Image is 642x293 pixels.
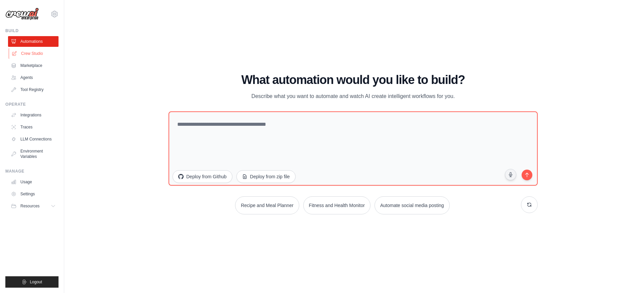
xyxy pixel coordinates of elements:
div: Operate [5,102,59,107]
a: Automations [8,36,59,47]
div: Manage [5,169,59,174]
a: Marketplace [8,60,59,71]
div: Build [5,28,59,33]
h1: What automation would you like to build? [169,73,538,87]
a: Settings [8,189,59,199]
button: Fitness and Health Monitor [303,196,370,214]
button: Automate social media posting [374,196,450,214]
button: Deploy from Github [173,170,232,183]
span: Logout [30,279,42,285]
iframe: Chat Widget [609,261,642,293]
button: Deploy from zip file [236,170,296,183]
span: Resources [20,203,39,209]
img: Logo [5,8,39,20]
a: Integrations [8,110,59,120]
div: 聊天小组件 [609,261,642,293]
p: Describe what you want to automate and watch AI create intelligent workflows for you. [241,92,465,101]
a: Tool Registry [8,84,59,95]
a: LLM Connections [8,134,59,144]
button: Recipe and Meal Planner [235,196,299,214]
a: Usage [8,177,59,187]
a: Agents [8,72,59,83]
a: Environment Variables [8,146,59,162]
a: Traces [8,122,59,132]
button: Resources [8,201,59,211]
a: Crew Studio [9,48,59,59]
button: Logout [5,276,59,288]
